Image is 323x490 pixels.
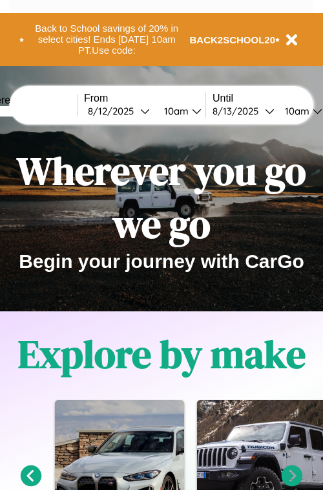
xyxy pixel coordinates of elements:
div: 8 / 13 / 2025 [213,105,265,117]
label: From [84,93,205,104]
div: 10am [158,105,192,117]
div: 10am [278,105,313,117]
b: BACK2SCHOOL20 [190,34,276,45]
div: 8 / 12 / 2025 [88,105,140,117]
button: 10am [154,104,205,118]
button: 8/12/2025 [84,104,154,118]
button: Back to School savings of 20% in select cities! Ends [DATE] 10am PT.Use code: [24,19,190,60]
h1: Explore by make [18,328,306,381]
